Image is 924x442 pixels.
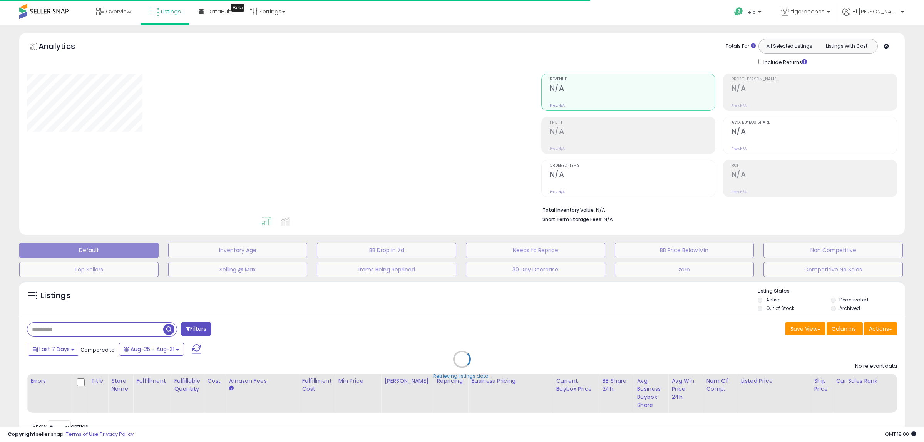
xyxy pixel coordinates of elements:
[604,216,613,223] span: N/A
[731,146,747,151] small: Prev: N/A
[19,262,159,277] button: Top Sellers
[728,1,769,25] a: Help
[161,8,181,15] span: Listings
[753,57,816,66] div: Include Returns
[731,103,747,108] small: Prev: N/A
[168,243,308,258] button: Inventory Age
[550,121,715,125] span: Profit
[231,4,244,12] div: Tooltip anchor
[763,243,903,258] button: Non Competitive
[731,77,897,82] span: Profit [PERSON_NAME]
[731,127,897,137] h2: N/A
[791,8,825,15] span: tigerphones
[19,243,159,258] button: Default
[731,164,897,168] span: ROI
[8,430,36,438] strong: Copyright
[317,262,456,277] button: Items Being Repriced
[317,243,456,258] button: BB Drop in 7d
[208,8,232,15] span: DataHub
[550,164,715,168] span: Ordered Items
[731,189,747,194] small: Prev: N/A
[745,9,756,15] span: Help
[542,216,603,223] b: Short Term Storage Fees:
[734,7,743,17] i: Get Help
[726,43,756,50] div: Totals For
[38,41,90,54] h5: Analytics
[550,170,715,181] h2: N/A
[731,121,897,125] span: Avg. Buybox Share
[550,127,715,137] h2: N/A
[550,146,565,151] small: Prev: N/A
[550,103,565,108] small: Prev: N/A
[615,243,754,258] button: BB Price Below Min
[550,189,565,194] small: Prev: N/A
[106,8,131,15] span: Overview
[542,205,891,214] li: N/A
[615,262,754,277] button: zero
[842,8,904,25] a: Hi [PERSON_NAME]
[8,431,134,438] div: seller snap | |
[763,262,903,277] button: Competitive No Sales
[852,8,899,15] span: Hi [PERSON_NAME]
[731,84,897,94] h2: N/A
[542,207,595,213] b: Total Inventory Value:
[731,170,897,181] h2: N/A
[550,84,715,94] h2: N/A
[761,41,818,51] button: All Selected Listings
[466,262,605,277] button: 30 Day Decrease
[466,243,605,258] button: Needs to Reprice
[550,77,715,82] span: Revenue
[818,41,875,51] button: Listings With Cost
[433,373,491,380] div: Retrieving listings data..
[168,262,308,277] button: Selling @ Max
